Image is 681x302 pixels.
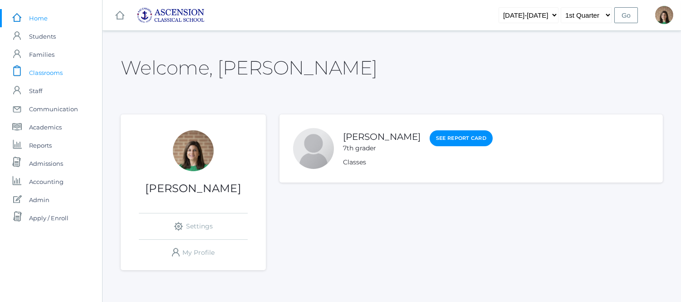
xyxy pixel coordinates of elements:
[139,213,248,239] a: Settings
[29,173,64,191] span: Accounting
[293,128,334,169] div: Levi Adams
[29,9,48,27] span: Home
[29,191,49,209] span: Admin
[29,27,56,45] span: Students
[29,64,63,82] span: Classrooms
[29,82,42,100] span: Staff
[614,7,638,23] input: Go
[343,158,366,166] a: Classes
[29,136,52,154] span: Reports
[121,183,266,194] h1: [PERSON_NAME]
[29,100,78,118] span: Communication
[137,7,205,23] img: ascension-logo-blue-113fc29133de2fb5813e50b71547a291c5fdb7962bf76d49838a2a14a36269ea.jpg
[343,144,421,153] div: 7th grader
[430,130,493,146] a: See Report Card
[343,131,421,142] a: [PERSON_NAME]
[655,6,673,24] div: Jenna Adams
[173,130,214,171] div: Jenna Adams
[139,240,248,266] a: My Profile
[29,154,63,173] span: Admissions
[29,209,69,227] span: Apply / Enroll
[121,57,377,78] h2: Welcome, [PERSON_NAME]
[29,118,62,136] span: Academics
[29,45,54,64] span: Families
